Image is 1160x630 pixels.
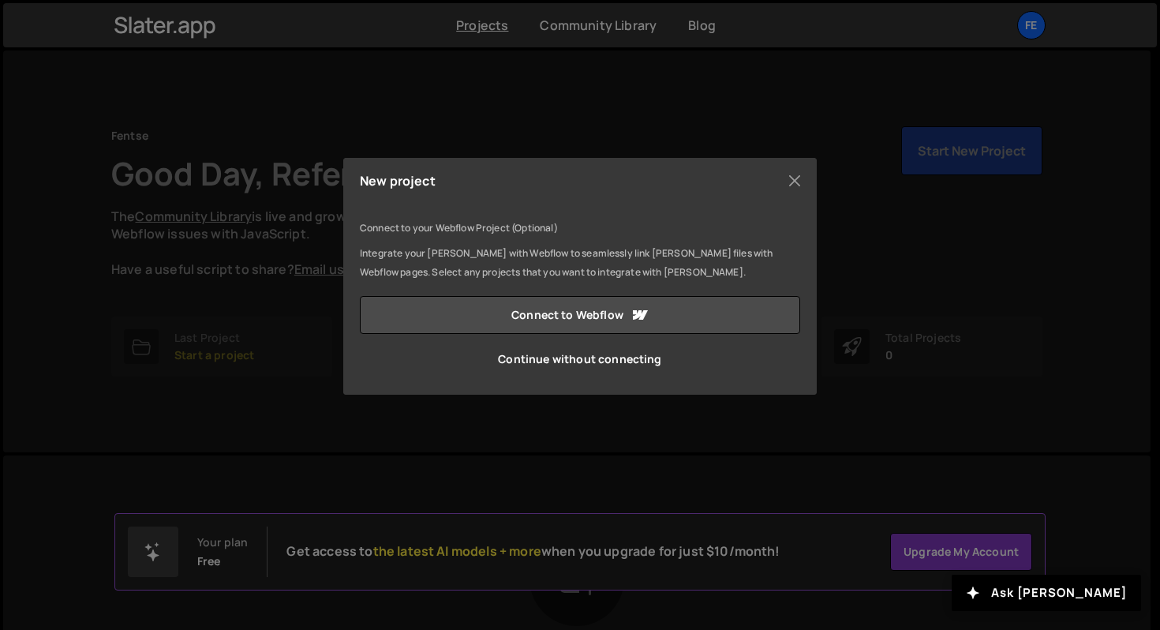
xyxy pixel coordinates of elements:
a: Continue without connecting [360,340,800,378]
h5: New project [360,174,436,187]
p: Connect to your Webflow Project (Optional) [360,219,800,238]
button: Close [783,169,806,193]
a: Connect to Webflow [360,296,800,334]
button: Ask [PERSON_NAME] [952,575,1141,611]
p: Integrate your [PERSON_NAME] with Webflow to seamlessly link [PERSON_NAME] files with Webflow pag... [360,244,800,282]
